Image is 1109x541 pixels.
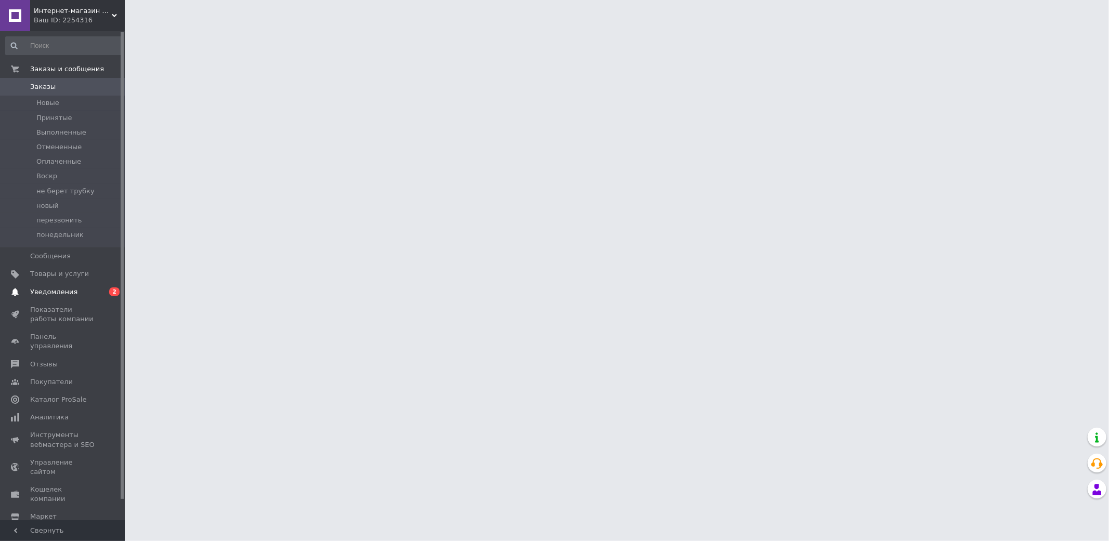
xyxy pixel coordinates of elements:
[30,287,77,297] span: Уведомления
[30,252,71,261] span: Сообщения
[30,485,96,504] span: Кошелек компании
[30,360,58,369] span: Отзывы
[36,187,95,196] span: не берет трубку
[36,157,81,166] span: Оплаченные
[36,142,82,152] span: Отмененные
[30,305,96,324] span: Показатели работы компании
[30,377,73,387] span: Покупатели
[30,458,96,477] span: Управление сайтом
[5,36,123,55] input: Поиск
[36,113,72,123] span: Принятые
[36,201,59,210] span: новый
[30,269,89,279] span: Товары и услуги
[30,413,69,422] span: Аналитика
[30,430,96,449] span: Инструменты вебмастера и SEO
[34,6,112,16] span: Интернет-магазин "UkrLine"
[36,128,86,137] span: Выполненные
[36,230,84,240] span: понедельник
[30,64,104,74] span: Заказы и сообщения
[34,16,125,25] div: Ваш ID: 2254316
[30,82,56,91] span: Заказы
[36,216,82,225] span: перезвонить
[109,287,120,296] span: 2
[30,395,86,404] span: Каталог ProSale
[30,512,57,521] span: Маркет
[36,171,57,181] span: Воскр
[36,98,59,108] span: Новые
[30,332,96,351] span: Панель управления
